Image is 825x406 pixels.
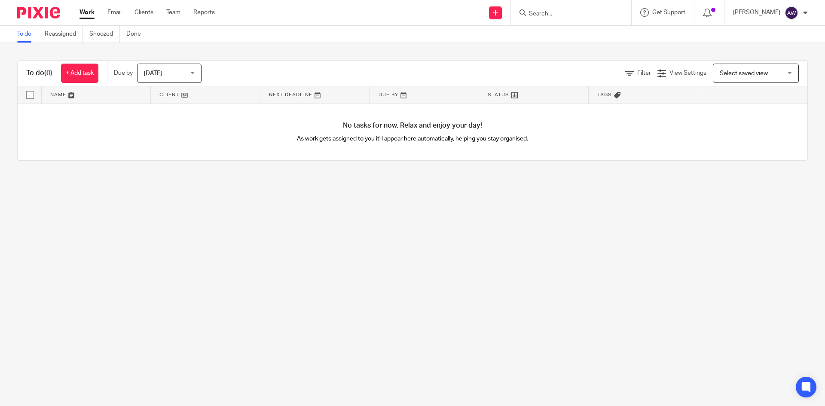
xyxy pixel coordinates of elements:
img: svg%3E [785,6,798,20]
span: Tags [597,92,612,97]
p: [PERSON_NAME] [733,8,780,17]
span: View Settings [669,70,706,76]
span: [DATE] [144,70,162,76]
p: As work gets assigned to you it'll appear here automatically, helping you stay organised. [215,134,610,143]
span: Select saved view [720,70,768,76]
a: Team [166,8,180,17]
img: Pixie [17,7,60,18]
a: Reports [193,8,215,17]
h1: To do [26,69,52,78]
a: Snoozed [89,26,120,43]
input: Search [528,10,605,18]
a: Email [107,8,122,17]
a: Reassigned [45,26,83,43]
a: To do [17,26,38,43]
h4: No tasks for now. Relax and enjoy your day! [18,121,807,130]
a: Done [126,26,147,43]
p: Due by [114,69,133,77]
a: Clients [134,8,153,17]
span: Get Support [652,9,685,15]
span: Filter [637,70,651,76]
a: Work [79,8,95,17]
a: + Add task [61,64,98,83]
span: (0) [44,70,52,76]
